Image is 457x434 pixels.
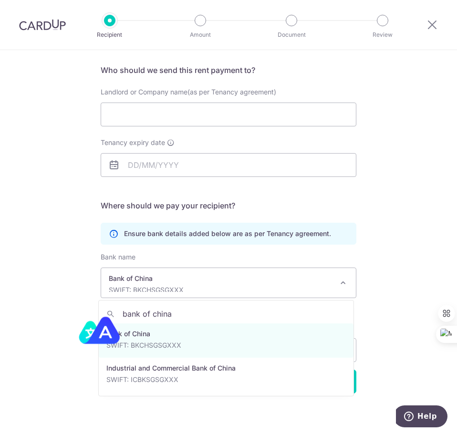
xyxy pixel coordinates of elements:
[101,153,356,177] input: DD/MM/YYYY
[124,229,331,238] p: Ensure bank details added below are as per Tenancy agreement.
[106,329,346,339] p: Bank of China
[174,30,227,40] p: Amount
[101,88,276,96] span: Landlord or Company name(as per Tenancy agreement)
[101,138,165,147] span: Tenancy expiry date
[83,30,136,40] p: Recipient
[101,252,135,262] label: Bank name
[106,363,346,373] p: Industrial and Commercial Bank of China
[265,30,318,40] p: Document
[396,405,447,429] iframe: Opens a widget where you can find more information
[106,375,346,384] p: SWIFT: ICBKSGSGXXX
[109,274,333,283] p: Bank of China
[101,268,356,298] span: Bank of China
[101,64,356,76] h5: Who should we send this rent payment to?
[106,341,346,350] p: SWIFT: BKCHSGSGXXX
[101,200,356,211] h5: Where should we pay your recipient?
[101,268,356,298] span: Bank of China
[356,30,409,40] p: Review
[19,19,66,31] img: CardUp
[109,285,333,295] p: SWIFT: BKCHSGSGXXX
